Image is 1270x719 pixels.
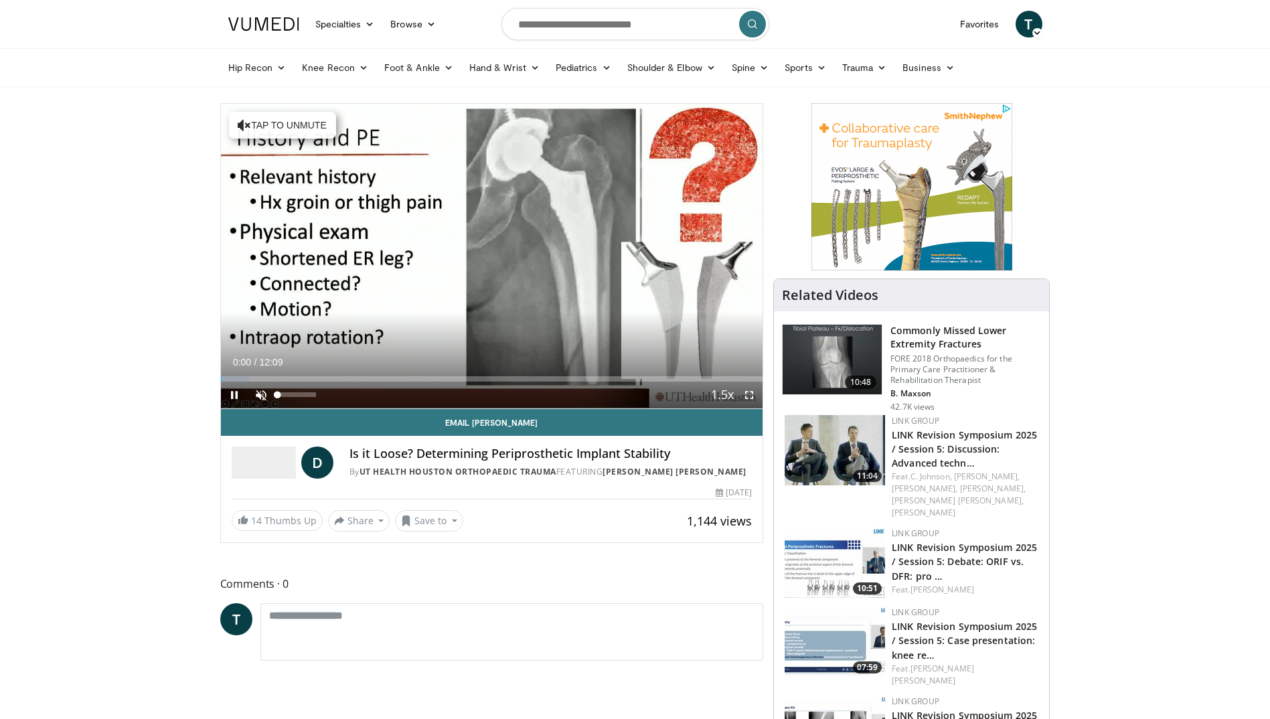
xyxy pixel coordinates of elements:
[687,513,752,529] span: 1,144 views
[376,54,461,81] a: Foot & Ankle
[853,661,882,673] span: 07:59
[221,382,248,408] button: Pause
[301,447,333,479] a: D
[892,528,939,539] a: LINK Group
[785,528,885,598] img: 396c6a47-3b7d-4d3c-a899-9817386b0f12.150x105_q85_crop-smart_upscale.jpg
[853,470,882,482] span: 11:04
[892,607,939,618] a: LINK Group
[892,584,1038,596] div: Feat.
[548,54,619,81] a: Pediatrics
[782,287,878,303] h4: Related Videos
[259,357,283,368] span: 12:09
[1016,11,1042,37] a: T
[220,575,764,592] span: Comments 0
[619,54,724,81] a: Shoulder & Elbow
[892,620,1037,661] a: LINK Revision Symposium 2025 / Session 5: Case presentation: knee re…
[248,382,274,408] button: Unmute
[221,409,763,436] a: Email [PERSON_NAME]
[349,447,752,461] h4: Is it Loose? Determining Periprosthetic Implant Stability
[736,382,763,408] button: Fullscreen
[232,510,323,531] a: 14 Thumbs Up
[328,510,390,532] button: Share
[294,54,376,81] a: Knee Recon
[360,466,556,477] a: UT Health Houston Orthopaedic Trauma
[307,11,383,37] a: Specialties
[382,11,444,37] a: Browse
[228,17,299,31] img: VuMedi Logo
[892,483,957,494] a: [PERSON_NAME],
[894,54,963,81] a: Business
[603,466,746,477] a: [PERSON_NAME] [PERSON_NAME]
[892,495,1024,506] a: [PERSON_NAME] [PERSON_NAME],
[251,514,262,527] span: 14
[960,483,1026,494] a: [PERSON_NAME],
[890,402,935,412] p: 42.7K views
[853,582,882,594] span: 10:51
[233,357,251,368] span: 0:00
[890,353,1041,386] p: FORE 2018 Orthopaedics for the Primary Care Practitioner & Rehabilitation Therapist
[724,54,777,81] a: Spine
[220,603,252,635] a: T
[845,376,877,389] span: 10:48
[709,382,736,408] button: Playback Rate
[890,324,1041,351] h3: Commonly Missed Lower Extremity Fractures
[910,471,952,482] a: C. Johnson,
[221,376,763,382] div: Progress Bar
[785,415,885,485] img: da3e77f3-d1b8-48da-8da0-0eb857f12629.150x105_q85_crop-smart_upscale.jpg
[952,11,1008,37] a: Favorites
[785,607,885,677] a: 07:59
[785,607,885,677] img: 1503afe5-af00-48ae-b866-936da8f28317.150x105_q85_crop-smart_upscale.jpg
[892,663,1038,687] div: Feat.
[892,663,974,686] a: [PERSON_NAME] [PERSON_NAME]
[232,447,296,479] img: UT Health Houston Orthopaedic Trauma
[892,428,1037,469] a: LINK Revision Symposium 2025 / Session 5: Discussion: Advanced techn…
[782,324,1041,412] a: 10:48 Commonly Missed Lower Extremity Fractures FORE 2018 Orthopaedics for the Primary Care Pract...
[716,487,752,499] div: [DATE]
[785,415,885,485] a: 11:04
[811,103,1012,270] iframe: Advertisement
[892,415,939,426] a: LINK Group
[349,466,752,478] div: By FEATURING
[221,104,763,409] video-js: Video Player
[777,54,834,81] a: Sports
[461,54,548,81] a: Hand & Wrist
[501,8,769,40] input: Search topics, interventions
[892,507,955,518] a: [PERSON_NAME]
[910,584,974,595] a: [PERSON_NAME]
[892,471,1038,519] div: Feat.
[395,510,463,532] button: Save to
[954,471,1020,482] a: [PERSON_NAME],
[220,54,295,81] a: Hip Recon
[783,325,882,394] img: 4aa379b6-386c-4fb5-93ee-de5617843a87.150x105_q85_crop-smart_upscale.jpg
[890,388,1041,399] p: B. Maxson
[254,357,257,368] span: /
[892,696,939,707] a: LINK Group
[278,392,316,397] div: Volume Level
[834,54,895,81] a: Trauma
[785,528,885,598] a: 10:51
[229,112,336,139] button: Tap to unmute
[892,541,1037,582] a: LINK Revision Symposium 2025 / Session 5: Debate: ORIF vs. DFR: pro …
